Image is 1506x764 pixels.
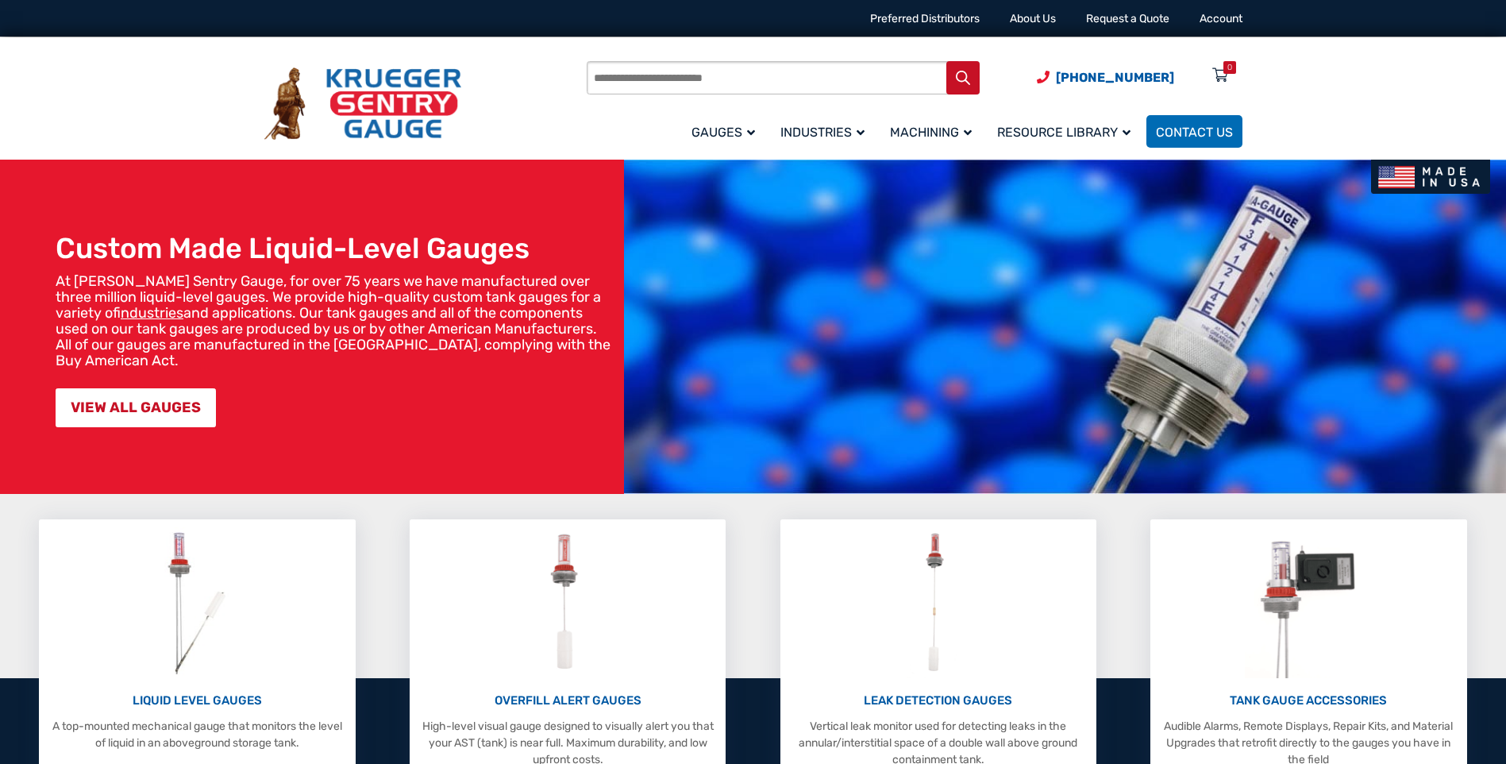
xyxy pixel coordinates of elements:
[997,125,1130,140] span: Resource Library
[533,527,603,678] img: Overfill Alert Gauges
[47,718,347,751] p: A top-mounted mechanical gauge that monitors the level of liquid in an aboveground storage tank.
[1056,70,1174,85] span: [PHONE_NUMBER]
[691,125,755,140] span: Gauges
[56,231,616,265] h1: Custom Made Liquid-Level Gauges
[870,12,980,25] a: Preferred Distributors
[1227,61,1232,74] div: 0
[988,113,1146,150] a: Resource Library
[47,692,347,710] p: LIQUID LEVEL GAUGES
[1158,692,1458,710] p: TANK GAUGE ACCESSORIES
[1156,125,1233,140] span: Contact Us
[1146,115,1242,148] a: Contact Us
[56,273,616,368] p: At [PERSON_NAME] Sentry Gauge, for over 75 years we have manufactured over three million liquid-l...
[1086,12,1169,25] a: Request a Quote
[880,113,988,150] a: Machining
[56,388,216,427] a: VIEW ALL GAUGES
[1010,12,1056,25] a: About Us
[890,125,972,140] span: Machining
[788,692,1088,710] p: LEAK DETECTION GAUGES
[1371,160,1490,194] img: Made In USA
[907,527,969,678] img: Leak Detection Gauges
[121,304,183,322] a: industries
[771,113,880,150] a: Industries
[155,527,239,678] img: Liquid Level Gauges
[780,125,865,140] span: Industries
[418,692,718,710] p: OVERFILL ALERT GAUGES
[264,68,461,141] img: Krueger Sentry Gauge
[1037,68,1174,87] a: Phone Number (920) 434-8860
[1245,527,1373,678] img: Tank Gauge Accessories
[1200,12,1242,25] a: Account
[682,113,771,150] a: Gauges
